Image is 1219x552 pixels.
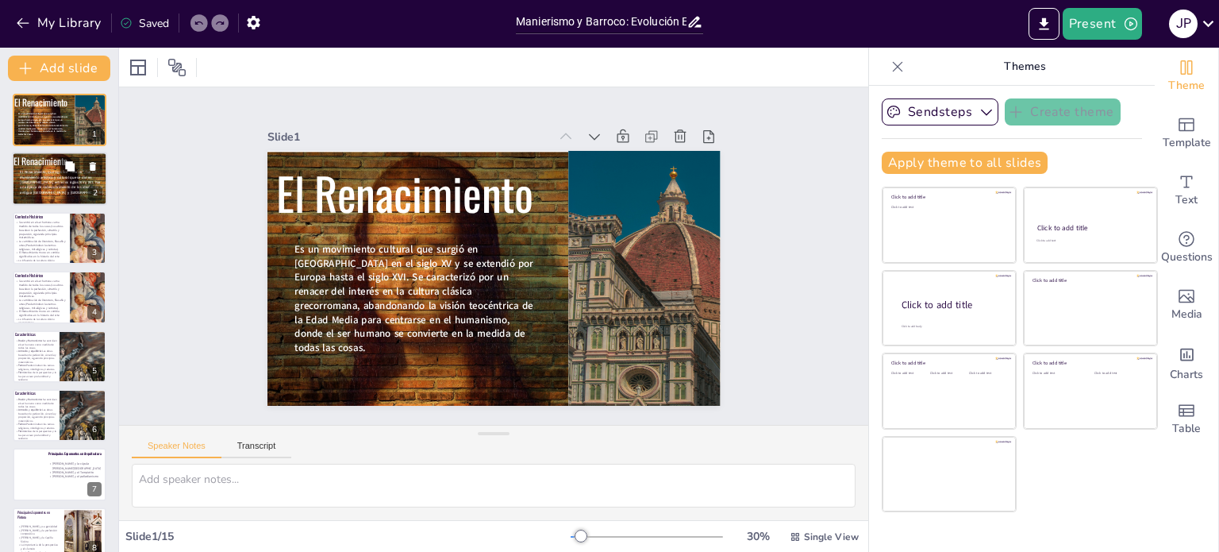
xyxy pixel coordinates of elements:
[1155,219,1218,276] div: Get real-time input from your audience
[910,48,1139,86] p: Themes
[12,152,107,207] div: 2
[15,430,58,440] p: Uso de la perspectiva y la luz para crear profundidad y realismo
[1032,277,1146,284] div: Click to add title
[15,371,58,381] p: Uso de la perspectiva y la luz para crear profundidad y realismo
[15,331,52,337] p: Características
[13,94,106,146] div: 1
[1169,8,1198,40] button: J P
[1163,134,1211,152] span: Template
[17,525,60,529] p: [PERSON_NAME] y su genialidad
[15,408,58,423] p: Las obras buscaban la perfección, simetría y proporción, siguiendo principios matemáticos.
[87,245,102,260] div: 3
[516,10,686,33] input: Insert title
[15,221,67,240] p: Se centró en el ser humano como medida de todas las cosas./Las obras buscaban la perfección, sime...
[1032,360,1146,366] div: Click to add title
[15,318,67,325] p: La influencia de la cultura clásica grecorromana
[15,240,67,251] p: La combinación de literatura, filosofía y artes (Predominaban los temas religiosos, mitológicos y...
[17,542,60,550] p: La importancia de la perspectiva y el sfumato
[1155,162,1218,219] div: Add text boxes
[1175,191,1198,209] span: Text
[1037,223,1143,233] div: Click to add title
[404,36,569,294] span: Es un movimiento cultural que surgió en [GEOGRAPHIC_DATA] en el siglo XV y se extendió por Europa...
[18,408,42,411] strong: Armonía y equilibrio:
[132,441,221,458] button: Speaker Notes
[891,372,927,376] div: Click to add text
[1155,276,1218,334] div: Add images, graphics, shapes or video
[120,16,169,31] div: Saved
[891,206,1005,210] div: Click to add text
[15,272,99,278] p: Contexto Histórico
[15,310,67,317] p: El Renacimiento marca un cambio significativo en la historia del arte
[969,372,1005,376] div: Click to add text
[87,127,102,141] div: 1
[1169,10,1198,38] div: J P
[902,324,1002,328] div: Click to add body
[891,360,1005,366] div: Click to add title
[1171,306,1202,323] span: Media
[510,59,653,324] span: El Renacimiento
[12,10,108,36] button: My Library
[15,214,99,219] p: Contexto Histórico
[18,398,41,401] strong: Razón y Humanismo
[15,349,58,364] p: Las obras buscaban la perfección, simetría y proporción, siguiendo principios matemáticos.
[15,398,58,408] p: : Se centró en el ser humano como medida de todas las cosas.
[930,372,966,376] div: Click to add text
[1005,98,1121,125] button: Create theme
[13,448,106,500] div: 7
[15,339,58,349] p: : Se centró en el ser humano como medida de todas las cosas.
[1155,105,1218,162] div: Add ready made slides
[18,339,41,342] strong: Razón y Humanismo
[15,299,67,310] p: La combinación de literatura, filosofía y artes (Predominaban los temas religiosos, mitológicos y...
[15,280,67,299] p: Se centró en el ser humano como medida de todas las cosas./Las obras buscaban la perfección, sime...
[60,157,79,176] button: Duplicate Slide
[14,95,67,109] span: El Renacimiento
[52,475,99,479] span: [PERSON_NAME] y el palladianismo
[1168,77,1205,95] span: Theme
[13,271,106,323] div: 4
[1161,249,1213,266] span: Questions
[13,154,67,168] span: El Renacimiento
[221,441,292,458] button: Transcript
[902,298,1003,311] div: Click to add title
[125,529,571,544] div: Slide 1 / 15
[83,157,102,176] button: Delete Slide
[15,423,58,430] p: Predominaban los temas religiosos, mitológicos y retratos.
[17,535,60,542] p: [PERSON_NAME] y la Capilla Sixtina
[15,364,58,371] p: Predominaban los temas religiosos, mitológicos y retratos.
[583,75,685,348] div: Slide 1
[1172,420,1201,438] span: Table
[804,531,859,543] span: Single View
[15,251,67,258] p: El Renacimiento marca un cambio significativo en la historia del arte
[87,364,102,378] div: 5
[87,482,102,496] div: 7
[15,258,67,265] p: La influencia de la cultura clásica grecorromana
[18,371,28,374] strong: Técnica:
[882,152,1048,174] button: Apply theme to all slides
[167,58,187,77] span: Position
[18,423,26,426] strong: Temas:
[20,170,106,195] p: El Renacimiento, que significa "renacer", fue un movimiento artístico y cultural que se dio en [G...
[882,98,998,125] button: Sendsteps
[18,113,67,136] span: Es un movimiento cultural que surgió en [GEOGRAPHIC_DATA] en el siglo XV y se extendió por Europa...
[17,528,60,535] p: [PERSON_NAME] y la perfección compositiva
[88,187,102,201] div: 2
[1094,372,1144,376] div: Click to add text
[891,194,1005,200] div: Click to add title
[1155,48,1218,105] div: Change the overall theme
[1029,8,1059,40] button: Export to PowerPoint
[13,330,106,383] div: 5
[1155,391,1218,448] div: Add a table
[1036,239,1142,243] div: Click to add text
[87,305,102,319] div: 4
[739,529,777,544] div: 30 %
[8,56,110,81] button: Add slide
[87,423,102,437] div: 6
[1170,366,1203,384] span: Charts
[13,212,106,264] div: 3
[1063,8,1142,40] button: Present
[52,462,102,470] span: [PERSON_NAME] y la cúpula [PERSON_NAME][GEOGRAPHIC_DATA]
[18,430,28,433] strong: Técnica:
[18,349,42,353] strong: Armonía y equilibrio:
[48,451,102,456] strong: Principales Exponentes en Arquitectura
[17,510,50,520] span: Principales Exponentes en Pintura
